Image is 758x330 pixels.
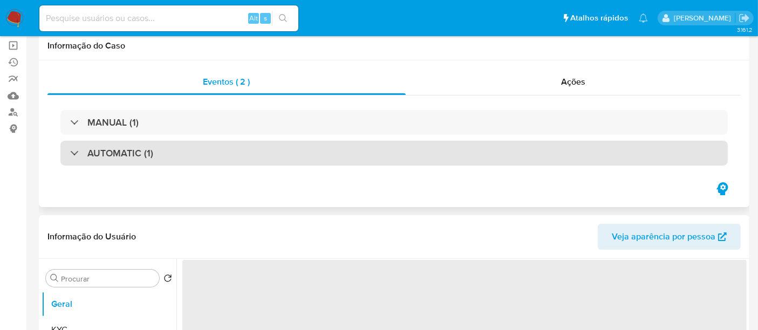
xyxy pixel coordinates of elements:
div: MANUAL (1) [60,110,728,135]
span: 3.161.2 [737,25,753,34]
input: Procurar [61,274,155,284]
h1: Informação do Caso [47,40,741,51]
button: Procurar [50,274,59,283]
a: Sair [739,12,750,24]
h3: AUTOMATIC (1) [87,147,153,159]
span: Veja aparência por pessoa [612,224,715,250]
p: erico.trevizan@mercadopago.com.br [674,13,735,23]
button: Geral [42,291,176,317]
span: Ações [561,75,585,88]
span: Alt [249,13,258,23]
button: Veja aparência por pessoa [598,224,741,250]
button: Retornar ao pedido padrão [163,274,172,286]
span: s [264,13,267,23]
input: Pesquise usuários ou casos... [39,11,298,25]
div: AUTOMATIC (1) [60,141,728,166]
h3: MANUAL (1) [87,116,139,128]
span: Atalhos rápidos [570,12,628,24]
span: Eventos ( 2 ) [203,75,250,88]
a: Notificações [639,13,648,23]
h1: Informação do Usuário [47,231,136,242]
button: search-icon [272,11,294,26]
